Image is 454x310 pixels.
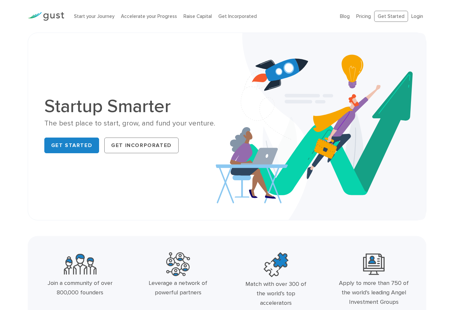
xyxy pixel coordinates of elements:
[218,13,257,19] a: Get Incorporated
[28,12,64,21] img: Gust Logo
[166,252,190,276] img: Powerful Partners
[44,97,222,115] h1: Startup Smarter
[216,33,426,220] img: Startup Smarter Hero
[45,279,115,298] div: Join a community of over 800,000 founders
[104,138,179,153] a: Get Incorporated
[183,13,212,19] a: Raise Capital
[356,13,371,19] a: Pricing
[264,252,288,277] img: Top Accelerators
[374,11,408,22] a: Get Started
[411,13,423,19] a: Login
[363,252,385,276] img: Leading Angel Investment
[121,13,177,19] a: Accelerate your Progress
[241,280,311,308] div: Match with over 300 of the world’s top accelerators
[74,13,114,19] a: Start your Journey
[340,13,350,19] a: Blog
[44,119,222,128] div: The best place to start, grow, and fund your venture.
[143,279,213,298] div: Leverage a network of powerful partners
[64,252,96,276] img: Community Founders
[339,279,409,307] div: Apply to more than 750 of the world’s leading Angel Investment Groups
[44,138,99,153] a: Get Started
